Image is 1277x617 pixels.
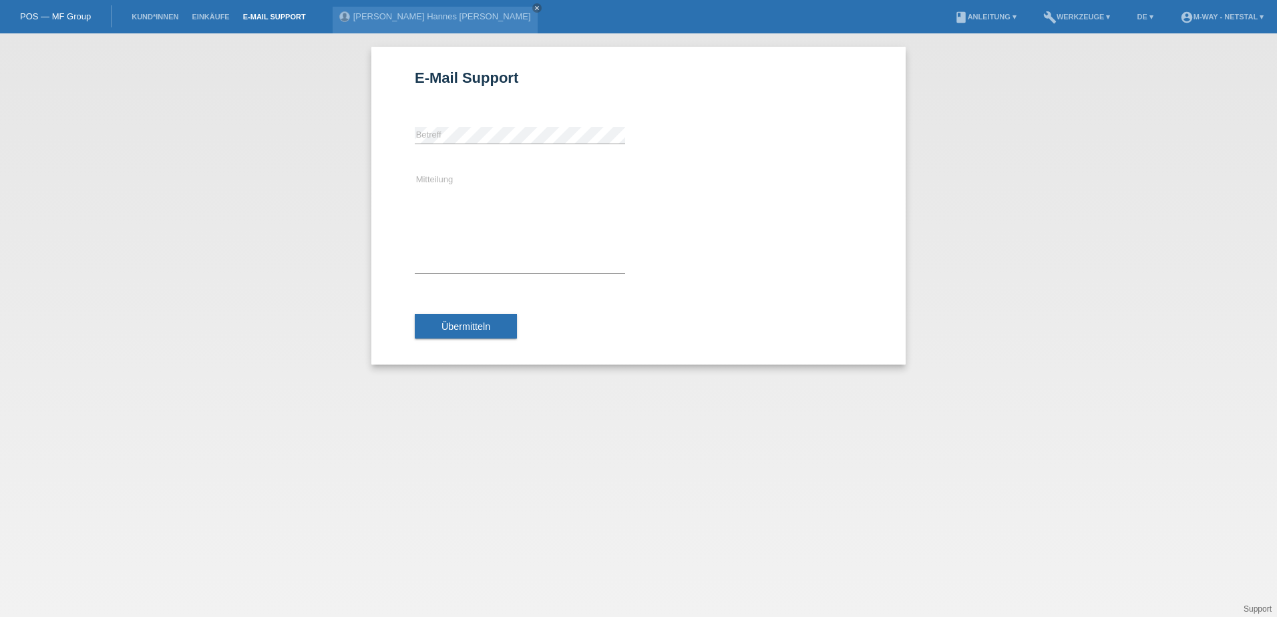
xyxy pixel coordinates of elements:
a: DE ▾ [1130,13,1159,21]
h1: E-Mail Support [415,69,862,86]
a: POS — MF Group [20,11,91,21]
button: Übermitteln [415,314,517,339]
a: account_circlem-way - Netstal ▾ [1173,13,1270,21]
i: close [534,5,540,11]
i: book [954,11,968,24]
a: Support [1244,604,1272,614]
a: Kund*innen [125,13,185,21]
span: Übermitteln [441,321,490,332]
a: bookAnleitung ▾ [948,13,1023,21]
a: E-Mail Support [236,13,313,21]
a: close [532,3,542,13]
i: build [1043,11,1057,24]
a: buildWerkzeuge ▾ [1037,13,1117,21]
a: Einkäufe [185,13,236,21]
a: [PERSON_NAME] Hannes [PERSON_NAME] [353,11,531,21]
i: account_circle [1180,11,1194,24]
